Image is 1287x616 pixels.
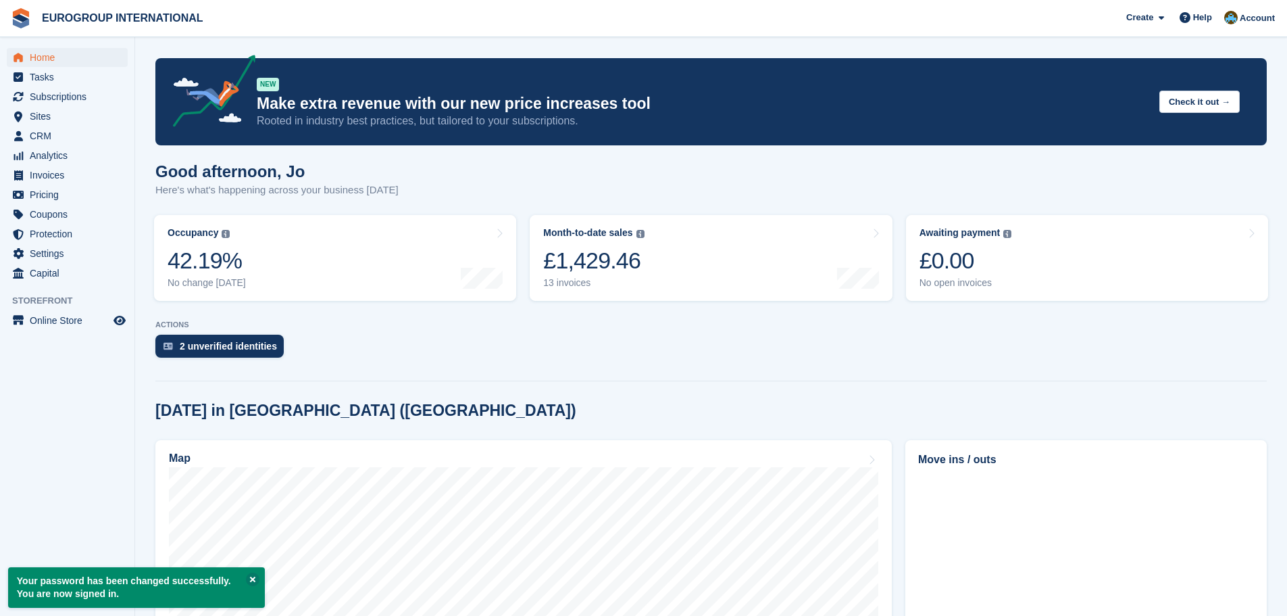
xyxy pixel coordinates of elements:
h1: Good afternoon, Jo [155,162,399,181]
span: Capital [30,264,111,283]
p: Make extra revenue with our new price increases tool [257,94,1149,114]
span: Create [1126,11,1153,24]
div: £0.00 [919,247,1012,275]
img: price-adjustments-announcement-icon-8257ccfd72463d97f412b2fc003d46551f7dbcb40ab6d574587a9cd5c0d94... [161,55,256,132]
a: menu [7,107,128,126]
div: No change [DATE] [168,277,246,289]
a: EUROGROUP INTERNATIONAL [36,7,209,29]
span: Account [1240,11,1275,25]
div: 42.19% [168,247,246,275]
span: Tasks [30,68,111,87]
div: Awaiting payment [919,227,1001,239]
span: Pricing [30,185,111,204]
span: Coupons [30,205,111,224]
a: Preview store [111,312,128,329]
a: 2 unverified identities [155,335,291,364]
span: Invoices [30,166,111,185]
div: NEW [257,78,279,91]
button: Check it out → [1159,91,1240,113]
a: menu [7,68,128,87]
img: icon-info-grey-7440780725fd019a000dd9b08b2336e03edf1995a4989e88bcd33f0948082b44.svg [222,230,230,238]
img: Jo Pinkney [1224,11,1238,24]
div: 2 unverified identities [180,341,277,352]
a: Month-to-date sales £1,429.46 13 invoices [530,215,892,301]
a: menu [7,146,128,165]
p: ACTIONS [155,321,1267,329]
img: icon-info-grey-7440780725fd019a000dd9b08b2336e03edf1995a4989e88bcd33f0948082b44.svg [636,230,645,238]
div: £1,429.46 [543,247,644,275]
img: icon-info-grey-7440780725fd019a000dd9b08b2336e03edf1995a4989e88bcd33f0948082b44.svg [1003,230,1011,238]
span: Protection [30,224,111,243]
span: Settings [30,244,111,263]
a: menu [7,224,128,243]
span: Online Store [30,311,111,330]
h2: Map [169,452,191,465]
a: menu [7,311,128,330]
a: menu [7,126,128,145]
span: Help [1193,11,1212,24]
a: menu [7,205,128,224]
a: menu [7,244,128,263]
a: menu [7,166,128,185]
p: Here's what's happening across your business [DATE] [155,183,399,198]
span: Home [30,48,111,67]
span: Analytics [30,146,111,165]
div: Month-to-date sales [543,227,632,239]
p: Your password has been changed successfully. You are now signed in. [8,567,265,608]
div: Occupancy [168,227,218,239]
span: CRM [30,126,111,145]
a: menu [7,185,128,204]
div: No open invoices [919,277,1012,289]
h2: [DATE] in [GEOGRAPHIC_DATA] ([GEOGRAPHIC_DATA]) [155,402,576,420]
a: menu [7,87,128,106]
span: Subscriptions [30,87,111,106]
a: menu [7,48,128,67]
span: Storefront [12,294,134,308]
a: Awaiting payment £0.00 No open invoices [906,215,1268,301]
a: Occupancy 42.19% No change [DATE] [154,215,516,301]
img: verify_identity-adf6edd0f0f0b5bbfe63781bf79b02c33cf7c696d77639b501bdc392416b5a36.svg [163,342,173,350]
span: Sites [30,107,111,126]
div: 13 invoices [543,277,644,289]
a: menu [7,264,128,283]
p: Rooted in industry best practices, but tailored to your subscriptions. [257,114,1149,128]
img: stora-icon-8386f47178a22dfd0bd8f6a31ec36ba5ce8667c1dd55bd0f319d3a0aa187defe.svg [11,8,31,28]
h2: Move ins / outs [918,452,1254,468]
